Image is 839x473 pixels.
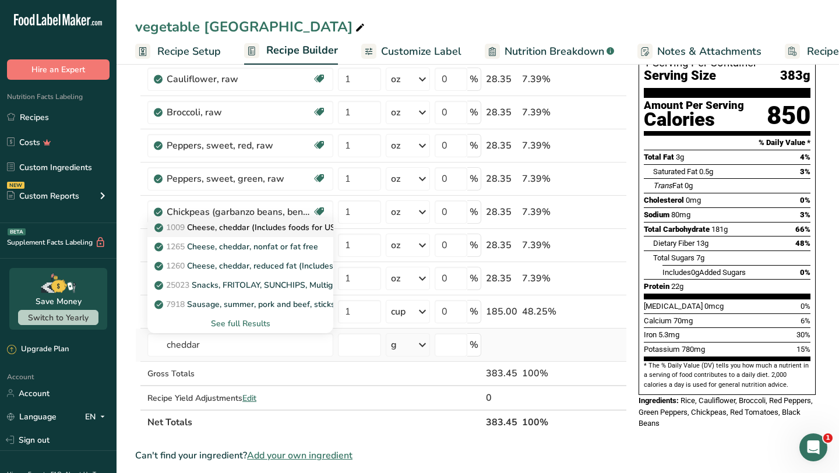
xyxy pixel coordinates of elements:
span: Dietary Fiber [653,239,695,248]
span: Saturated Fat [653,167,697,176]
button: Switch to Yearly [18,310,98,325]
div: Recipe Yield Adjustments [147,392,333,404]
a: 1009Cheese, cheddar (Includes foods for USDA's Food Distribution Program) [147,218,333,237]
p: Cheese, cheddar, reduced fat (Includes foods for USDA's Food Distribution Program) [157,260,505,272]
div: oz [391,72,400,86]
span: 3% [800,167,810,176]
div: 850 [767,100,810,131]
span: Total Sugars [653,253,695,262]
span: Add your own ingredient [247,449,352,463]
span: 6% [801,316,810,325]
span: Customize Label [381,44,461,59]
div: BETA [8,228,26,235]
div: Cauliflower, raw [167,72,312,86]
div: cup [391,305,406,319]
div: EN [85,410,110,423]
div: Custom Reports [7,190,79,202]
div: NEW [7,182,24,189]
div: oz [391,205,400,219]
div: oz [391,139,400,153]
div: 383.45 [486,366,517,380]
span: Recipe Builder [266,43,338,58]
span: Fat [653,181,683,190]
div: oz [391,238,400,252]
div: 28.35 [486,172,517,186]
span: Ingredients: [639,396,679,405]
span: 66% [795,225,810,234]
span: Potassium [644,345,680,354]
span: 0% [800,196,810,204]
span: Serving Size [644,69,716,83]
span: Recipe Setup [157,44,221,59]
span: 0mcg [704,302,724,310]
span: 1 [823,433,833,443]
div: 7.39% [522,72,572,86]
span: 1260 [166,260,185,271]
a: Recipe Builder [244,37,338,65]
p: Cheese, cheddar, nonfat or fat free [157,241,318,253]
span: 25023 [166,280,189,291]
span: 70mg [674,316,693,325]
span: 0g [691,268,699,277]
th: Net Totals [145,410,484,434]
div: 28.35 [486,105,517,119]
div: oz [391,105,400,119]
span: Protein [644,282,669,291]
span: 780mg [682,345,705,354]
p: Snacks, FRITOLAY, SUNCHIPS, Multigrain Snack, Harvest Cheddar flavor [157,279,463,291]
div: oz [391,271,400,285]
div: Save Money [36,295,82,308]
th: 100% [520,410,574,434]
span: 3g [676,153,684,161]
div: 28.35 [486,238,517,252]
div: vegetable [GEOGRAPHIC_DATA] [135,16,367,37]
span: 1265 [166,241,185,252]
span: 5.3mg [658,330,679,339]
a: 7918Sausage, summer, pork and beef, sticks, with cheddar cheese [147,295,333,314]
div: See full Results [147,314,333,333]
div: 7.39% [522,205,572,219]
div: 28.35 [486,205,517,219]
span: [MEDICAL_DATA] [644,302,703,310]
span: 0.5g [699,167,713,176]
span: Calcium [644,316,672,325]
span: Total Carbohydrate [644,225,710,234]
a: 1265Cheese, cheddar, nonfat or fat free [147,237,333,256]
div: Can't find your ingredient? [135,449,627,463]
a: Language [7,407,57,427]
span: 0mg [686,196,701,204]
span: 15% [796,345,810,354]
div: 7.39% [522,105,572,119]
section: * The % Daily Value (DV) tells you how much a nutrient in a serving of food contributes to a dail... [644,361,810,390]
p: Cheese, cheddar (Includes foods for USDA's Food Distribution Program) [157,221,457,234]
span: 7918 [166,299,185,310]
i: Trans [653,181,672,190]
div: 1 Serving Per Container [644,57,810,69]
div: g [391,338,397,352]
div: Peppers, sweet, green, raw [167,172,312,186]
span: 48% [795,239,810,248]
a: Nutrition Breakdown [485,38,614,65]
div: 7.39% [522,271,572,285]
span: 7g [696,253,704,262]
span: 80mg [671,210,690,219]
span: 383g [780,69,810,83]
div: Upgrade Plan [7,344,69,355]
a: Customize Label [361,38,461,65]
span: Edit [242,393,256,404]
div: oz [391,172,400,186]
button: Hire an Expert [7,59,110,80]
span: 1009 [166,222,185,233]
span: 30% [796,330,810,339]
div: Peppers, sweet, red, raw [167,139,312,153]
span: 0g [685,181,693,190]
span: 0% [801,302,810,310]
a: 25023Snacks, FRITOLAY, SUNCHIPS, Multigrain Snack, Harvest Cheddar flavor [147,276,333,295]
th: 383.45 [484,410,520,434]
div: Chickpeas (garbanzo beans, bengal gram), mature seeds, raw [167,205,312,219]
div: 28.35 [486,139,517,153]
span: Notes & Attachments [657,44,762,59]
a: 1260Cheese, cheddar, reduced fat (Includes foods for USDA's Food Distribution Program) [147,256,333,276]
div: Calories [644,111,744,128]
span: 181g [711,225,728,234]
